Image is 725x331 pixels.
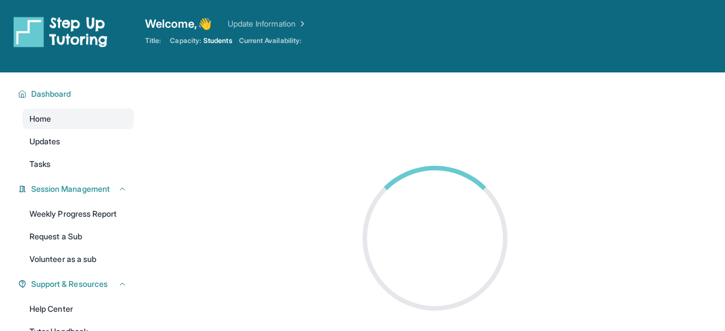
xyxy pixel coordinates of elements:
[31,88,71,100] span: Dashboard
[170,36,201,45] span: Capacity:
[145,36,161,45] span: Title:
[29,136,61,147] span: Updates
[27,183,127,195] button: Session Management
[23,204,134,224] a: Weekly Progress Report
[239,36,301,45] span: Current Availability:
[23,131,134,152] a: Updates
[145,16,212,32] span: Welcome, 👋
[23,109,134,129] a: Home
[27,88,127,100] button: Dashboard
[23,154,134,174] a: Tasks
[27,278,127,290] button: Support & Resources
[203,36,232,45] span: Students
[296,18,307,29] img: Chevron Right
[31,183,110,195] span: Session Management
[23,226,134,247] a: Request a Sub
[29,113,51,124] span: Home
[29,158,50,170] span: Tasks
[23,249,134,269] a: Volunteer as a sub
[23,299,134,319] a: Help Center
[31,278,108,290] span: Support & Resources
[14,16,108,48] img: logo
[228,18,307,29] a: Update Information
